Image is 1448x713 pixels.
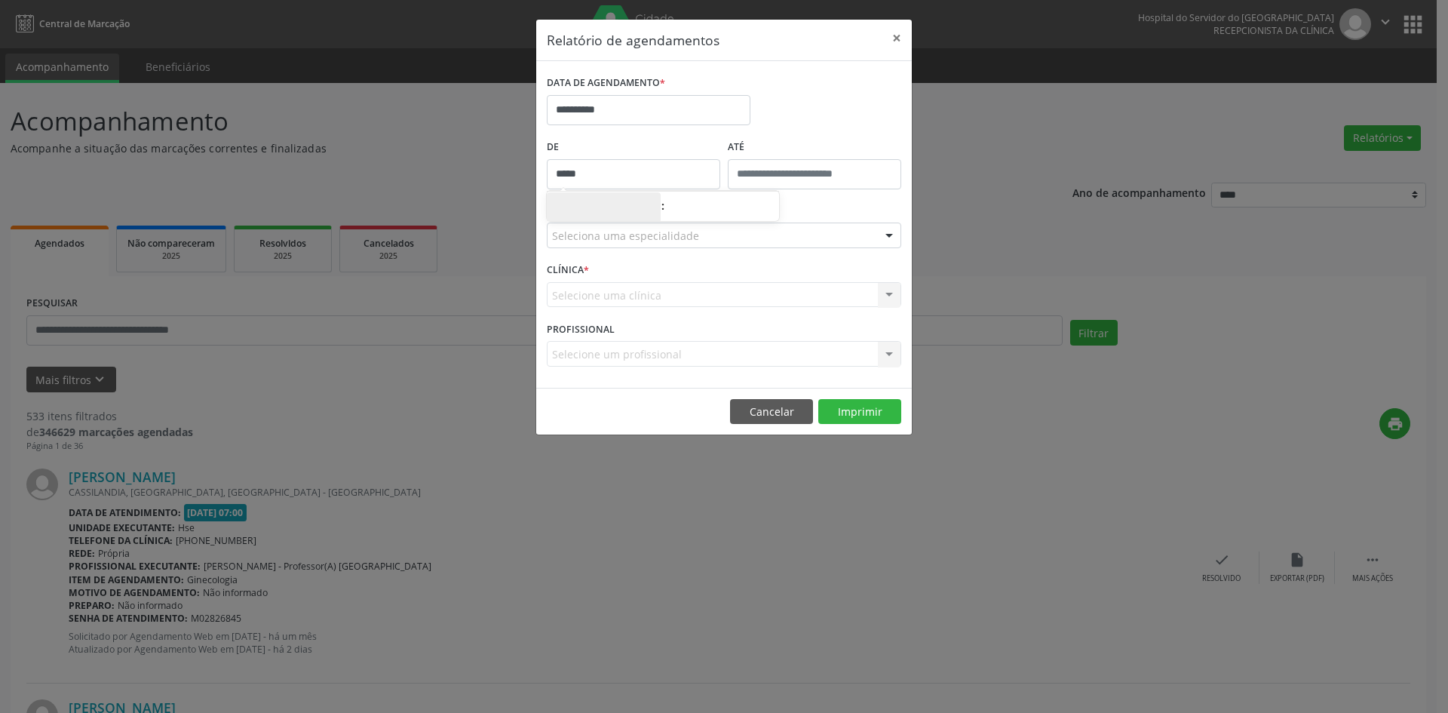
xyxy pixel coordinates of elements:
input: Hour [547,192,661,223]
button: Cancelar [730,399,813,425]
label: PROFISSIONAL [547,318,615,341]
label: ATÉ [728,136,901,159]
button: Imprimir [818,399,901,425]
input: Minute [665,192,779,223]
button: Close [882,20,912,57]
label: DATA DE AGENDAMENTO [547,72,665,95]
label: De [547,136,720,159]
span: : [661,191,665,221]
h5: Relatório de agendamentos [547,30,719,50]
span: Seleciona uma especialidade [552,228,699,244]
label: CLÍNICA [547,259,589,282]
